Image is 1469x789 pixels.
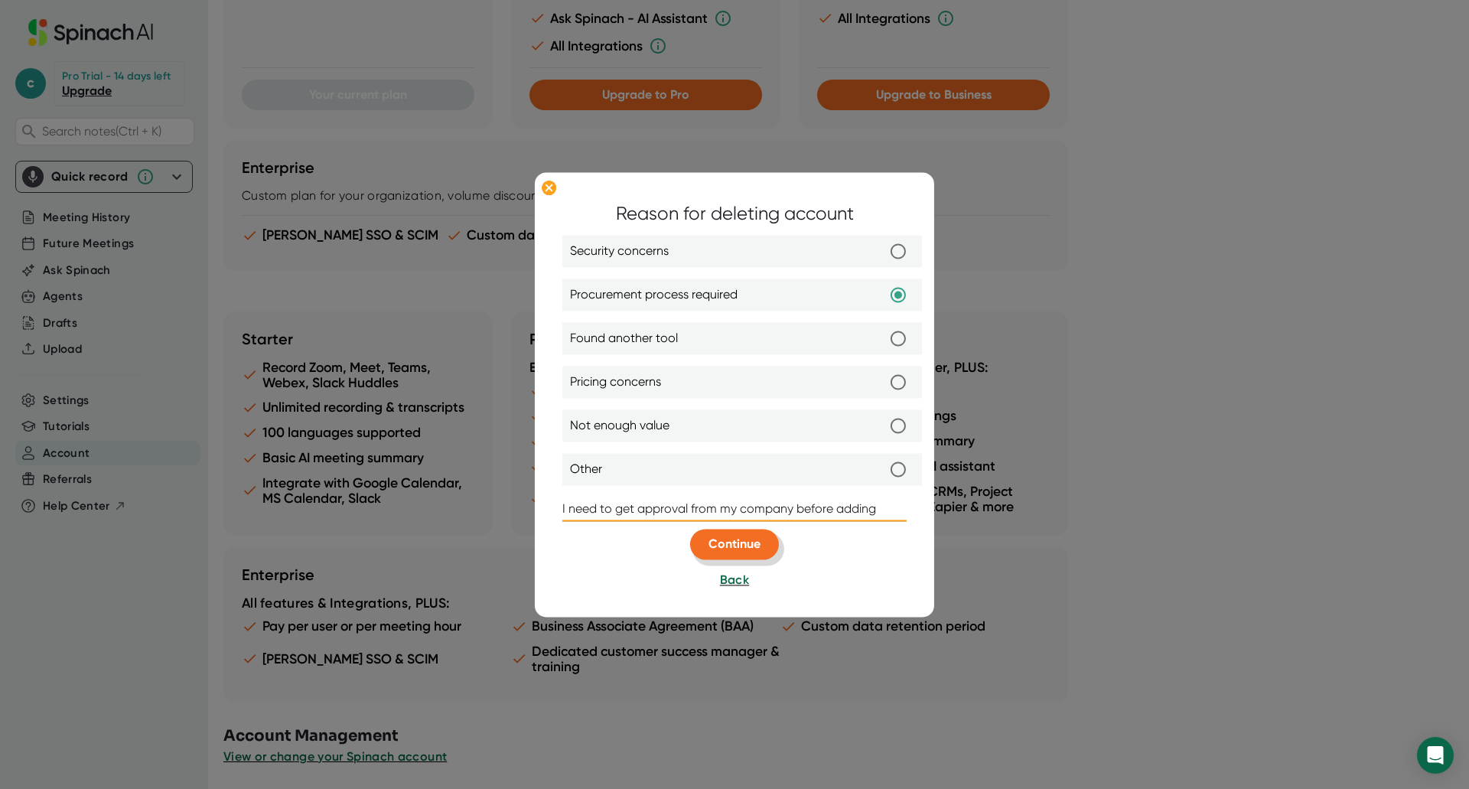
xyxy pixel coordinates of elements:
[570,329,678,347] span: Found another tool
[616,200,854,227] div: Reason for deleting account
[720,571,749,589] button: Back
[570,242,669,260] span: Security concerns
[720,572,749,587] span: Back
[570,373,661,391] span: Pricing concerns
[708,536,761,551] span: Continue
[562,497,907,521] input: Provide additional detail
[570,460,602,478] span: Other
[1417,737,1454,774] div: Open Intercom Messenger
[690,529,779,559] button: Continue
[570,416,669,435] span: Not enough value
[570,285,738,304] span: Procurement process required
